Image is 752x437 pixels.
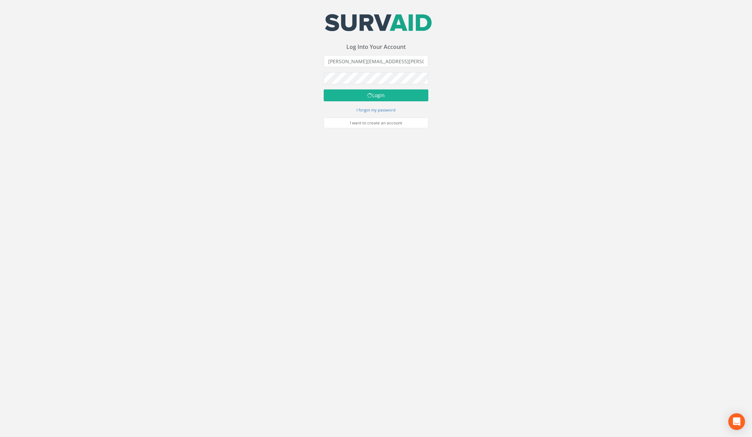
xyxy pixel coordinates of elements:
[324,44,428,50] h3: Log Into Your Account
[728,413,745,430] div: Open Intercom Messenger
[324,118,428,128] a: I want to create an account
[324,89,428,101] button: Login
[324,55,428,67] input: Email
[356,107,396,113] a: I forgot my password
[356,107,396,112] small: I forgot my password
